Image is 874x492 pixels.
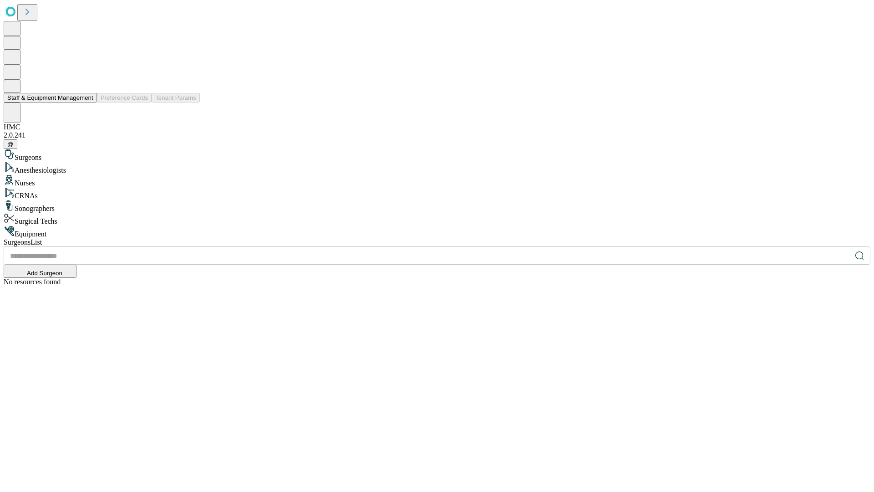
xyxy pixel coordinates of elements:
[4,174,870,187] div: Nurses
[4,93,97,102] button: Staff & Equipment Management
[27,270,62,277] span: Add Surgeon
[4,131,870,139] div: 2.0.241
[4,187,870,200] div: CRNAs
[4,278,870,286] div: No resources found
[4,265,76,278] button: Add Surgeon
[97,93,152,102] button: Preference Cards
[4,123,870,131] div: HMC
[4,162,870,174] div: Anesthesiologists
[152,93,200,102] button: Tenant Params
[4,213,870,225] div: Surgical Techs
[7,141,14,148] span: @
[4,200,870,213] div: Sonographers
[4,225,870,238] div: Equipment
[4,238,870,246] div: Surgeons List
[4,139,17,149] button: @
[4,149,870,162] div: Surgeons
